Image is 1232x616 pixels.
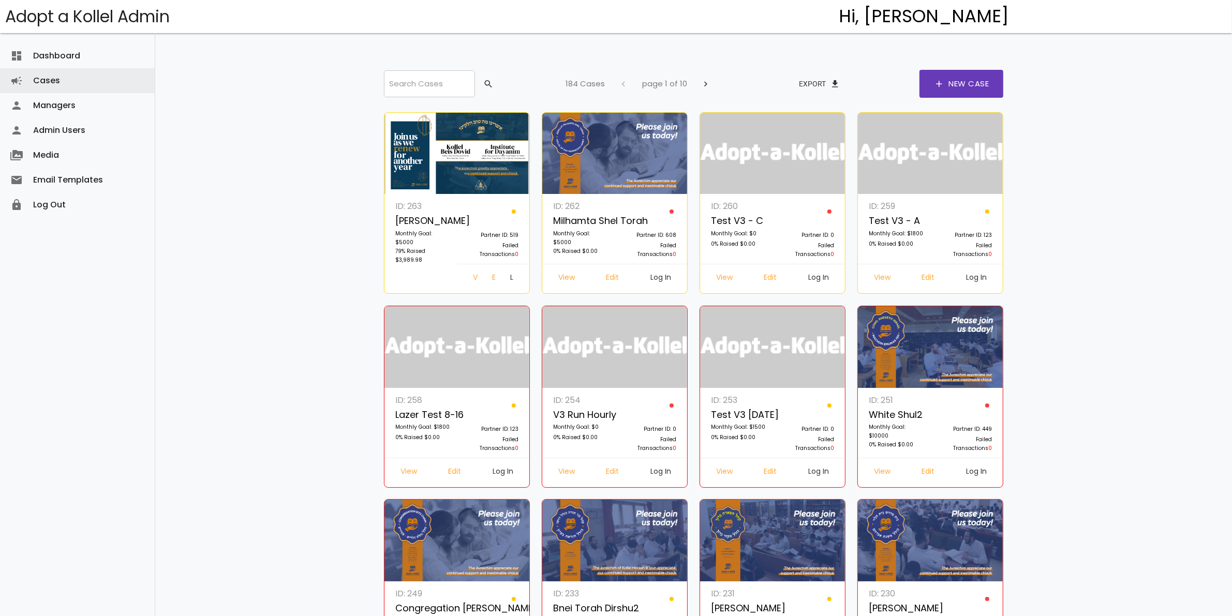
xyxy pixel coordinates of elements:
span: 0 [830,250,834,258]
a: addNew Case [919,70,1003,98]
p: Test v3 - c [711,213,767,229]
p: Monthly Goal: $5000 [395,229,451,247]
img: logonobg.png [384,306,530,388]
span: 0 [515,444,518,452]
img: logonobg.png [700,306,845,388]
a: Partner ID: 449 Failed Transactions0 [930,393,998,458]
button: search [475,74,500,93]
i: email [10,168,23,192]
a: Edit [914,269,943,288]
p: Monthly Goal: $1500 [711,423,767,433]
p: Monthly Goal: $0 [553,423,609,433]
p: ID: 233 [553,587,609,600]
p: Partner ID: 0 [778,231,834,241]
i: lock [10,192,23,217]
span: add [934,70,944,98]
a: Log In [958,463,995,482]
span: file_download [830,74,840,93]
p: ID: 249 [395,587,451,600]
p: Failed Transactions [936,241,992,259]
a: Partner ID: 123 Failed Transactions0 [930,199,998,264]
span: 0 [515,250,518,258]
p: ID: 258 [395,393,451,407]
a: Log In [502,269,522,288]
a: View [866,269,899,288]
i: person [10,118,23,143]
a: Edit [756,463,785,482]
img: I2vVEkmzLd.fvn3D5NTra.png [384,113,530,194]
a: Log In [642,463,679,482]
a: View [708,269,741,288]
p: Test v3 - A [869,213,925,229]
p: v3 run hourly [553,407,609,423]
p: ID: 254 [553,393,609,407]
img: logonobg.png [858,113,1003,194]
a: Partner ID: 0 Failed Transactions0 [615,393,682,458]
a: Edit [598,463,628,482]
p: page 1 of 10 [642,77,687,91]
a: ID: 258 Lazer Test 8-16 Monthly Goal: $1800 0% Raised $0.00 [390,393,457,458]
a: Edit [756,269,785,288]
p: ID: 260 [711,199,767,213]
img: u0VoB9Uliv.XnN1VgpEBM.jpg [700,500,845,581]
p: Partner ID: 519 [463,231,518,241]
img: logonobg.png [700,113,845,194]
p: 184 Cases [566,77,605,91]
p: 0% Raised $0.00 [395,433,451,443]
p: Failed Transactions [778,241,834,259]
p: Monthly Goal: $1800 [395,423,451,433]
a: Partner ID: 0 Failed Transactions0 [773,199,840,264]
p: Failed Transactions [463,241,518,259]
span: chevron_right [701,74,711,93]
a: Edit [914,463,943,482]
a: ID: 251 White Shul2 Monthly Goal: $10000 0% Raised $0.00 [863,393,930,458]
p: Partner ID: 123 [463,425,518,435]
a: Log In [800,269,837,288]
p: Partner ID: 123 [936,231,992,241]
p: 0% Raised $0.00 [711,433,767,443]
button: chevron_right [692,74,719,93]
a: Partner ID: 519 Failed Transactions0 [457,199,524,264]
a: Log In [642,269,679,288]
a: Log In [958,269,995,288]
p: ID: 253 [711,393,767,407]
p: 0% Raised $0.00 [553,247,609,257]
a: Partner ID: 608 Failed Transactions0 [615,199,682,264]
a: ID: 263 [PERSON_NAME] Monthly Goal: $5000 79% Raised $3,989.98 [390,199,457,269]
p: Monthly Goal: $10000 [869,423,925,440]
h4: Hi, [PERSON_NAME] [839,7,1010,26]
p: Partner ID: 449 [936,425,992,435]
p: Failed Transactions [778,435,834,453]
span: search [483,74,494,93]
a: ID: 259 Test v3 - A Monthly Goal: $1800 0% Raised $0.00 [863,199,930,264]
p: Lazer Test 8-16 [395,407,451,423]
i: dashboard [10,43,23,68]
a: Edit [484,269,502,288]
p: ID: 231 [711,587,767,600]
span: 0 [988,444,992,452]
p: ID: 259 [869,199,925,213]
img: 6GPLfb0Mk4.zBtvR2DLF4.png [858,306,1003,388]
img: hSLOaZEiFM.1NDQ4Pb0TM.jpg [858,500,1003,581]
button: Exportfile_download [791,74,849,93]
p: Monthly Goal: $5000 [553,229,609,247]
p: Test V3 [DATE] [711,407,767,423]
a: View [392,463,425,482]
p: Failed Transactions [620,241,676,259]
p: 0% Raised $0.00 [869,239,925,250]
a: Partner ID: 123 Failed Transactions0 [457,393,524,458]
p: ID: 230 [869,587,925,600]
a: View [550,269,583,288]
p: White Shul2 [869,407,925,423]
p: ID: 262 [553,199,609,213]
p: Partner ID: 0 [778,425,834,435]
p: [PERSON_NAME] [395,213,451,229]
p: ID: 263 [395,199,451,213]
span: 0 [673,250,676,258]
p: Partner ID: 0 [620,425,676,435]
i: person [10,93,23,118]
img: nqT0rzcf2C.M5AQECmsOx.jpg [384,500,530,581]
a: ID: 262 Milhamta Shel Torah Monthly Goal: $5000 0% Raised $0.00 [547,199,615,264]
a: Edit [440,463,470,482]
a: View [550,463,583,482]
